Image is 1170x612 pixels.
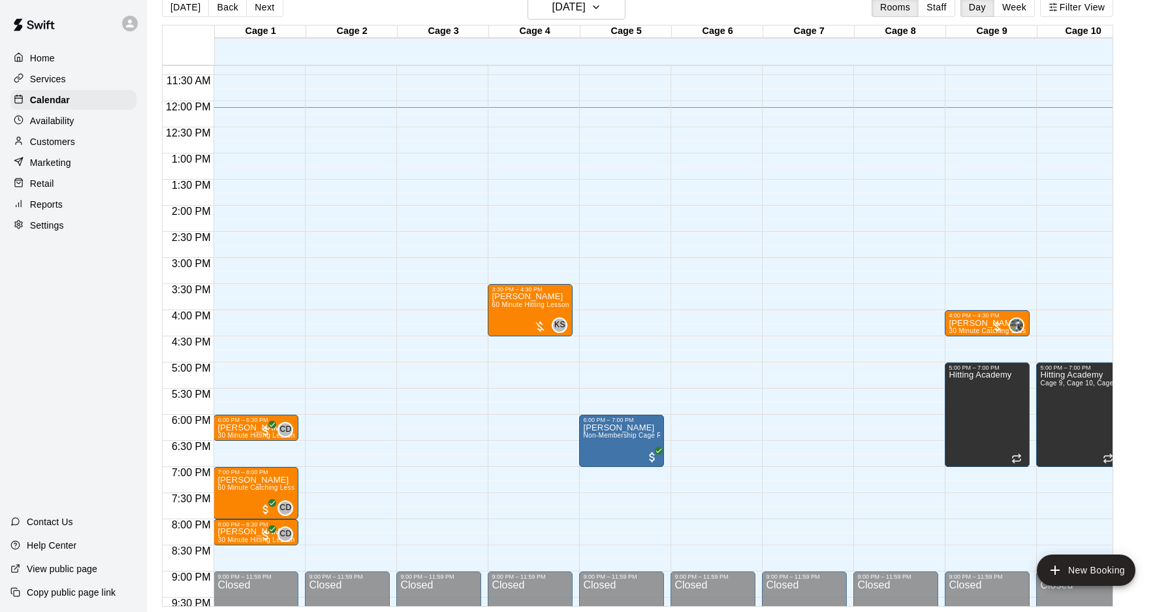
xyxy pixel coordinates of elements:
[949,327,1034,334] span: 30 Minute Catching Lesson
[168,284,214,295] span: 3:30 PM
[583,417,660,423] div: 6:00 PM – 7:00 PM
[217,417,294,423] div: 6:00 PM – 6:30 PM
[492,286,569,293] div: 3:30 PM – 4:30 PM
[213,519,298,545] div: 8:00 PM – 8:30 PM: Jacob Dedicatoria
[1040,379,1153,387] span: Cage 9, Cage 10, Cage 11, Cage 12
[27,539,76,552] p: Help Center
[217,536,294,543] span: 30 Minute Hitting Lesson
[552,317,567,333] div: Kamron Smith
[646,451,659,464] span: All customers have paid
[949,573,1026,580] div: 9:00 PM – 11:59 PM
[672,25,763,38] div: Cage 6
[279,502,291,515] span: CD
[163,101,213,112] span: 12:00 PM
[168,389,214,400] span: 5:30 PM
[168,467,214,478] span: 7:00 PM
[583,573,660,580] div: 9:00 PM – 11:59 PM
[949,312,1026,319] div: 4:00 PM – 4:30 PM
[30,52,55,65] p: Home
[217,432,294,439] span: 30 Minute Hitting Lesson
[580,25,672,38] div: Cage 5
[1014,317,1024,333] span: Ryan Maylie
[398,25,489,38] div: Cage 3
[217,573,294,580] div: 9:00 PM – 11:59 PM
[945,362,1030,467] div: 5:00 PM – 7:00 PM: Hitting Academy
[217,521,294,528] div: 8:00 PM – 8:30 PM
[10,69,136,89] div: Services
[945,310,1030,336] div: 4:00 PM – 4:30 PM: 30 Minute Catching Lesson
[30,219,64,232] p: Settings
[30,114,74,127] p: Availability
[259,503,272,516] span: All customers have paid
[168,545,214,556] span: 8:30 PM
[213,415,298,441] div: 6:00 PM – 6:30 PM: Caleb Rife
[279,423,291,436] span: CD
[283,422,293,438] span: Carter Davis
[277,422,293,438] div: Carter Davis
[27,586,116,599] p: Copy public page link
[855,25,946,38] div: Cage 8
[10,48,136,68] a: Home
[27,562,97,575] p: View public page
[168,180,214,191] span: 1:30 PM
[1037,25,1129,38] div: Cage 10
[259,529,272,542] span: All customers have paid
[168,336,214,347] span: 4:30 PM
[168,441,214,452] span: 6:30 PM
[213,467,298,519] div: 7:00 PM – 8:00 PM: Wyatt Willis
[554,319,565,332] span: KS
[30,72,66,86] p: Services
[168,310,214,321] span: 4:00 PM
[1037,555,1135,586] button: add
[10,174,136,193] div: Retail
[283,526,293,542] span: Carter Davis
[10,132,136,152] a: Customers
[492,573,569,580] div: 9:00 PM – 11:59 PM
[1011,453,1022,464] span: Recurring event
[309,573,386,580] div: 9:00 PM – 11:59 PM
[492,301,569,308] span: 60 Minute Hitting Lesson
[557,317,567,333] span: Kamron Smith
[10,195,136,214] a: Reports
[217,484,302,491] span: 60 Minute Catching Lesson
[30,198,63,211] p: Reports
[163,127,213,138] span: 12:30 PM
[277,500,293,516] div: Carter Davis
[217,469,294,475] div: 7:00 PM – 8:00 PM
[1036,362,1121,467] div: 5:00 PM – 7:00 PM: Hitting Academy
[1009,317,1024,333] div: Ryan Maylie
[10,216,136,235] a: Settings
[579,415,664,467] div: 6:00 PM – 7:00 PM: Patrick Schilling
[10,90,136,110] a: Calendar
[30,135,75,148] p: Customers
[168,598,214,609] span: 9:30 PM
[583,432,677,439] span: Non-Membership Cage Rental
[400,573,477,580] div: 9:00 PM – 11:59 PM
[30,156,71,169] p: Marketing
[283,500,293,516] span: Carter Davis
[30,177,54,190] p: Retail
[949,364,1026,371] div: 5:00 PM – 7:00 PM
[168,415,214,426] span: 6:00 PM
[489,25,580,38] div: Cage 4
[488,284,573,336] div: 3:30 PM – 4:30 PM: 60 Minute Hitting Lesson
[277,526,293,542] div: Carter Davis
[1010,319,1023,332] img: Ryan Maylie
[168,362,214,374] span: 5:00 PM
[10,111,136,131] a: Availability
[163,75,214,86] span: 11:30 AM
[10,153,136,172] a: Marketing
[30,93,70,106] p: Calendar
[946,25,1037,38] div: Cage 9
[766,573,843,580] div: 9:00 PM – 11:59 PM
[674,573,751,580] div: 9:00 PM – 11:59 PM
[168,232,214,243] span: 2:30 PM
[1040,364,1117,371] div: 5:00 PM – 7:00 PM
[168,572,214,583] span: 9:00 PM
